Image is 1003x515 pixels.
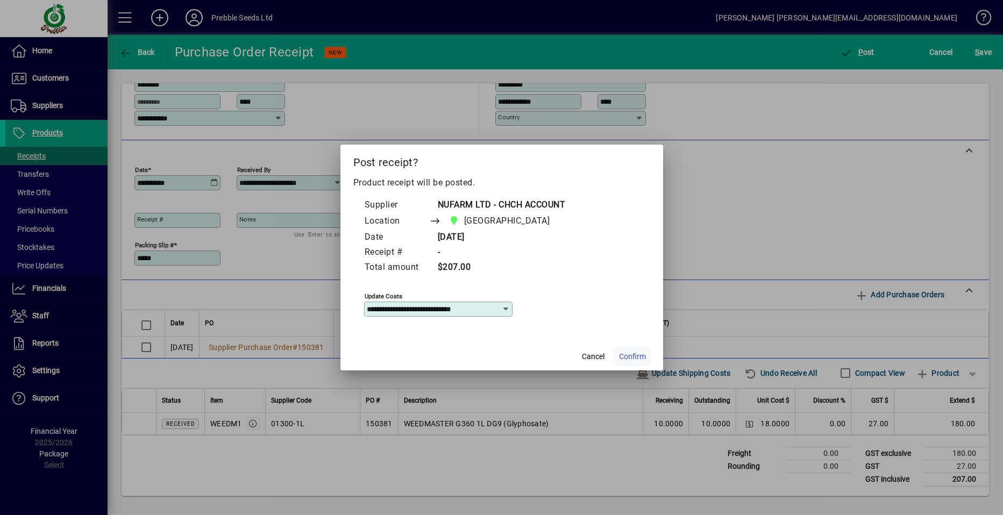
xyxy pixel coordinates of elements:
td: NUFARM LTD - CHCH ACCOUNT [430,198,571,213]
button: Confirm [615,347,650,366]
h2: Post receipt? [340,145,663,176]
p: Product receipt will be posted. [353,176,650,189]
td: $207.00 [430,260,571,275]
mat-label: Update costs [365,292,402,300]
td: Total amount [364,260,430,275]
span: [GEOGRAPHIC_DATA] [464,214,550,227]
td: Supplier [364,198,430,213]
td: Date [364,230,430,245]
span: Cancel [582,351,604,362]
td: Receipt # [364,245,430,260]
td: [DATE] [430,230,571,245]
button: Cancel [576,347,610,366]
td: - [430,245,571,260]
span: Confirm [619,351,646,362]
td: Location [364,213,430,230]
span: CHRISTCHURCH [446,213,554,228]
